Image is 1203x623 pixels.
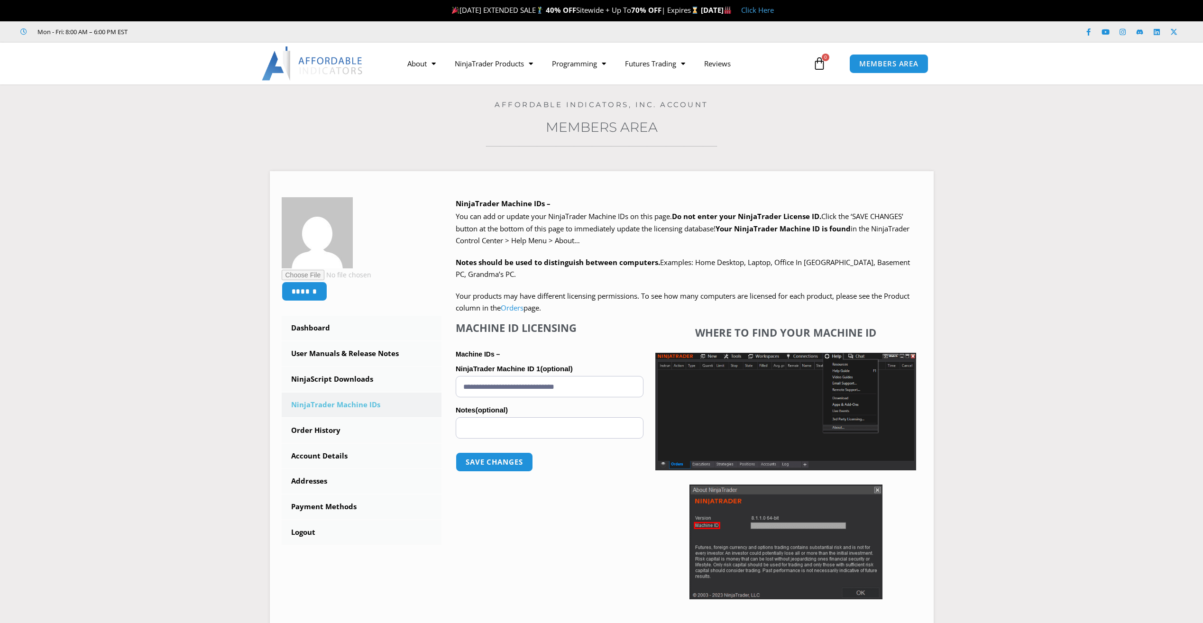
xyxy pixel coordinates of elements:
[282,418,442,443] a: Order History
[741,5,774,15] a: Click Here
[546,5,576,15] strong: 40% OFF
[282,316,442,545] nav: Account pages
[691,7,698,14] img: ⌛
[456,211,909,245] span: Click the ‘SAVE CHANGES’ button at the bottom of this page to immediately update the licensing da...
[282,316,442,340] a: Dashboard
[859,60,918,67] span: MEMBERS AREA
[540,365,572,373] span: (optional)
[456,199,551,208] b: NinjaTrader Machine IDs –
[282,520,442,545] a: Logout
[799,50,840,77] a: 0
[282,341,442,366] a: User Manuals & Release Notes
[282,495,442,519] a: Payment Methods
[495,100,708,109] a: Affordable Indicators, Inc. Account
[724,7,731,14] img: 🏭
[456,257,910,279] span: Examples: Home Desktop, Laptop, Office In [GEOGRAPHIC_DATA], Basement PC, Grandma’s PC.
[695,53,740,74] a: Reviews
[456,211,672,221] span: You can add or update your NinjaTrader Machine IDs on this page.
[631,5,661,15] strong: 70% OFF
[716,224,851,233] strong: Your NinjaTrader Machine ID is found
[456,403,643,417] label: Notes
[536,7,543,14] img: 🏌️‍♂️
[456,350,500,358] strong: Machine IDs –
[546,119,658,135] a: Members Area
[615,53,695,74] a: Futures Trading
[655,353,916,470] img: Screenshot 2025-01-17 1155544 | Affordable Indicators – NinjaTrader
[456,257,660,267] strong: Notes should be used to distinguish between computers.
[701,5,732,15] strong: [DATE]
[35,26,128,37] span: Mon - Fri: 8:00 AM – 6:00 PM EST
[398,53,810,74] nav: Menu
[282,367,442,392] a: NinjaScript Downloads
[282,197,353,268] img: e5492b642bbee91585d6148d5a916a38c4fef861144009ed22750da89945389d
[501,303,523,312] a: Orders
[262,46,364,81] img: LogoAI | Affordable Indicators – NinjaTrader
[450,5,701,15] span: [DATE] EXTENDED SALE Sitewide + Up To | Expires
[456,321,643,334] h4: Machine ID Licensing
[452,7,459,14] img: 🎉
[542,53,615,74] a: Programming
[822,54,829,61] span: 0
[282,469,442,494] a: Addresses
[398,53,445,74] a: About
[476,406,508,414] span: (optional)
[672,211,821,221] b: Do not enter your NinjaTrader License ID.
[282,444,442,468] a: Account Details
[849,54,928,73] a: MEMBERS AREA
[456,362,643,376] label: NinjaTrader Machine ID 1
[141,27,283,37] iframe: Customer reviews powered by Trustpilot
[456,291,909,313] span: Your products may have different licensing permissions. To see how many computers are licensed fo...
[282,393,442,417] a: NinjaTrader Machine IDs
[456,452,533,472] button: Save changes
[655,326,916,339] h4: Where to find your Machine ID
[445,53,542,74] a: NinjaTrader Products
[689,485,882,599] img: Screenshot 2025-01-17 114931 | Affordable Indicators – NinjaTrader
